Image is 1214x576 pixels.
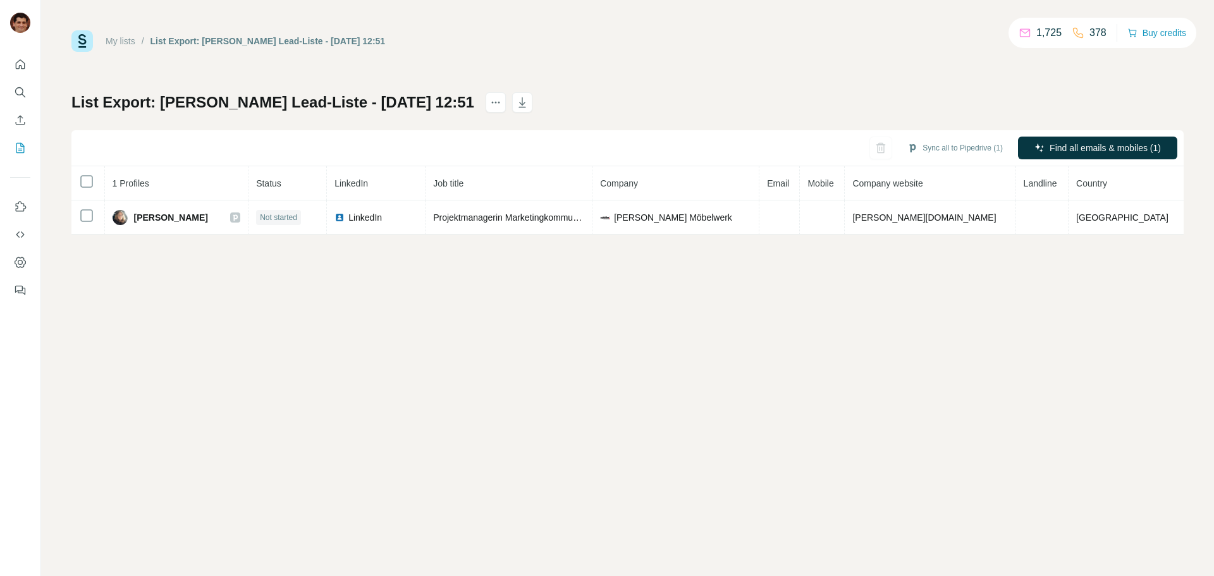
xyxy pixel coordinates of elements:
[134,211,208,224] span: [PERSON_NAME]
[10,13,30,33] img: Avatar
[334,212,345,223] img: LinkedIn logo
[334,178,368,188] span: LinkedIn
[260,212,297,223] span: Not started
[1018,137,1177,159] button: Find all emails & mobiles (1)
[113,178,149,188] span: 1 Profiles
[1024,178,1057,188] span: Landline
[10,251,30,274] button: Dashboard
[1127,24,1186,42] button: Buy credits
[113,210,128,225] img: Avatar
[898,138,1012,157] button: Sync all to Pipedrive (1)
[10,195,30,218] button: Use Surfe on LinkedIn
[256,178,281,188] span: Status
[106,36,135,46] a: My lists
[10,81,30,104] button: Search
[767,178,789,188] span: Email
[1076,212,1168,223] span: [GEOGRAPHIC_DATA]
[10,279,30,302] button: Feedback
[486,92,506,113] button: actions
[71,30,93,52] img: Surfe Logo
[1036,25,1062,40] p: 1,725
[142,35,144,47] li: /
[10,109,30,132] button: Enrich CSV
[852,212,996,223] span: [PERSON_NAME][DOMAIN_NAME]
[614,211,732,224] span: [PERSON_NAME] Möbelwerk
[150,35,386,47] div: List Export: [PERSON_NAME] Lead-Liste - [DATE] 12:51
[1076,178,1107,188] span: Country
[1050,142,1161,154] span: Find all emails & mobiles (1)
[10,223,30,246] button: Use Surfe API
[1089,25,1107,40] p: 378
[433,212,603,223] span: Projektmanagerin Marketingkommunikation
[71,92,474,113] h1: List Export: [PERSON_NAME] Lead-Liste - [DATE] 12:51
[348,211,382,224] span: LinkedIn
[807,178,833,188] span: Mobile
[600,178,638,188] span: Company
[10,53,30,76] button: Quick start
[852,178,923,188] span: Company website
[433,178,463,188] span: Job title
[10,137,30,159] button: My lists
[600,212,610,223] img: company-logo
